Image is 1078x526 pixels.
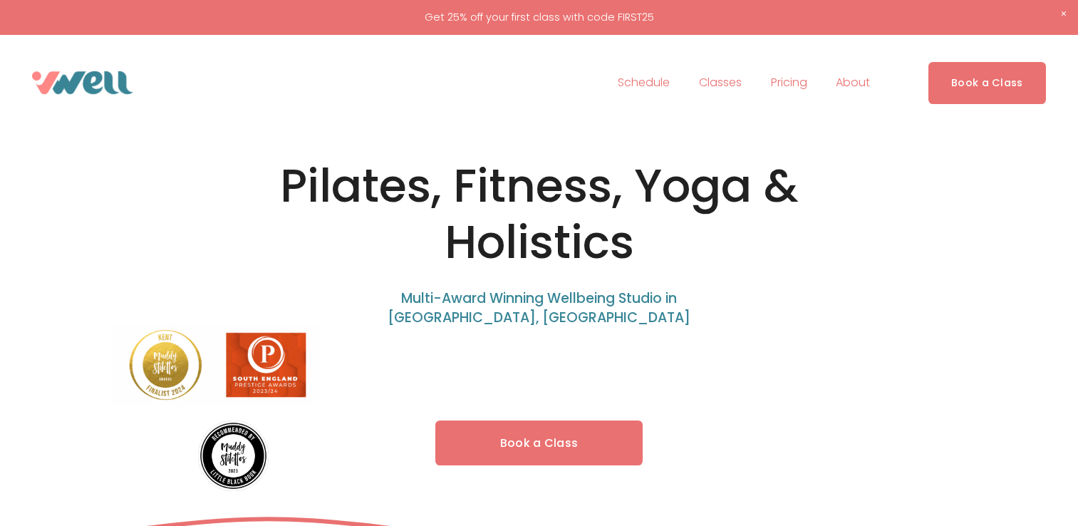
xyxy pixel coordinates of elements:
[388,289,690,327] span: Multi-Award Winning Wellbeing Studio in [GEOGRAPHIC_DATA], [GEOGRAPHIC_DATA]
[836,71,870,94] a: folder dropdown
[32,71,133,94] img: VWell
[836,73,870,93] span: About
[771,71,807,94] a: Pricing
[699,73,742,93] span: Classes
[928,62,1046,104] a: Book a Class
[435,421,643,465] a: Book a Class
[618,71,670,94] a: Schedule
[219,158,859,271] h1: Pilates, Fitness, Yoga & Holistics
[699,71,742,94] a: folder dropdown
